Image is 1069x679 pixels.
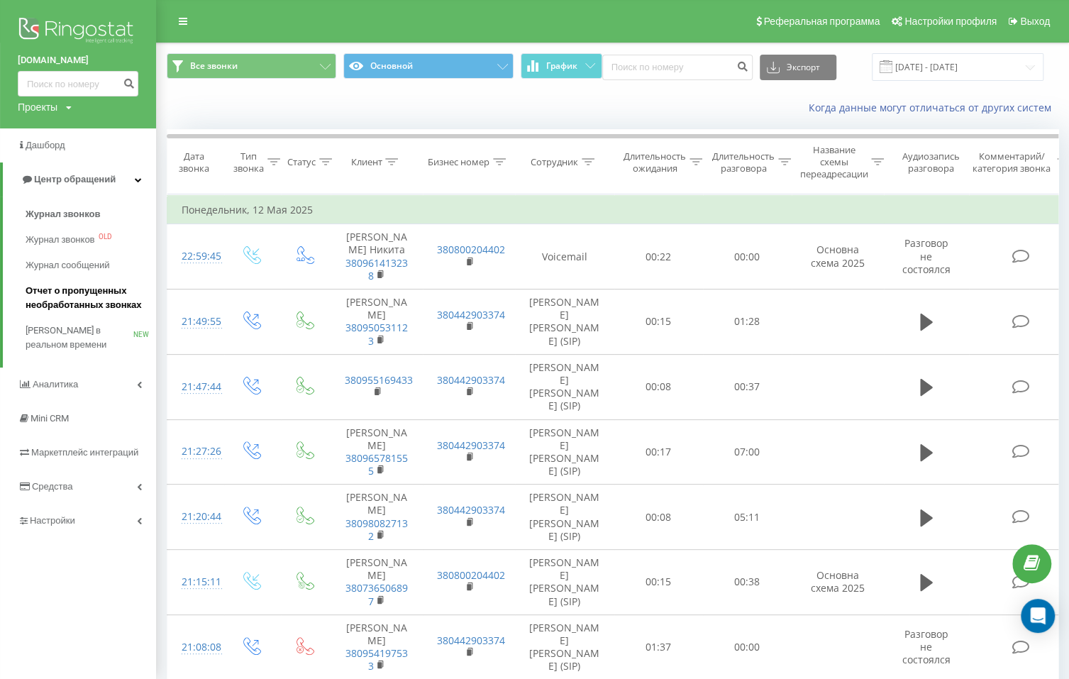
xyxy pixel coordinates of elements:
[26,233,95,247] span: Журнал звонков
[792,224,884,289] td: Основна схема 2025
[350,156,382,168] div: Клиент
[26,318,156,358] a: [PERSON_NAME] в реальном времениNEW
[703,224,792,289] td: 00:00
[437,503,505,517] a: 380442903374
[345,373,413,387] a: 380955169433
[760,55,836,80] button: Экспорт
[33,379,78,390] span: Аналитика
[614,550,703,615] td: 00:15
[26,324,133,352] span: [PERSON_NAME] в реальном времени
[331,224,423,289] td: [PERSON_NAME] Никита
[26,253,156,278] a: Журнал сообщений
[182,634,210,661] div: 21:08:08
[531,156,578,168] div: Сотрудник
[1021,599,1055,633] div: Open Intercom Messenger
[902,236,951,275] span: Разговор не состоялся
[26,227,156,253] a: Журнал звонковOLD
[428,156,489,168] div: Бизнес номер
[167,53,336,79] button: Все звонки
[190,60,238,72] span: Все звонки
[182,243,210,270] div: 22:59:45
[437,243,505,256] a: 380800204402
[18,14,138,50] img: Ringostat logo
[902,627,951,666] span: Разговор не состоялся
[31,447,138,458] span: Маркетплейс интеграций
[703,419,792,485] td: 07:00
[26,140,65,150] span: Дашборд
[182,568,210,596] div: 21:15:11
[331,419,423,485] td: [PERSON_NAME]
[182,373,210,401] div: 21:47:44
[345,321,408,347] a: 380950531123
[345,256,408,282] a: 380961413238
[345,646,408,673] a: 380954197533
[703,550,792,615] td: 00:38
[287,156,316,168] div: Статус
[614,224,703,289] td: 00:22
[602,55,753,80] input: Поиск по номеру
[712,150,775,175] div: Длительность разговора
[546,61,577,71] span: График
[343,53,513,79] button: Основной
[614,289,703,355] td: 00:15
[703,485,792,550] td: 05:11
[331,485,423,550] td: [PERSON_NAME]
[515,419,614,485] td: [PERSON_NAME] [PERSON_NAME] (SIP)
[26,207,100,221] span: Журнал звонков
[515,550,614,615] td: [PERSON_NAME] [PERSON_NAME] (SIP)
[31,413,69,424] span: Mini CRM
[26,202,156,227] a: Журнал звонков
[18,53,138,67] a: [DOMAIN_NAME]
[703,289,792,355] td: 01:28
[896,150,965,175] div: Аудиозапись разговора
[624,150,686,175] div: Длительность ожидания
[233,150,264,175] div: Тип звонка
[792,550,884,615] td: Основна схема 2025
[515,354,614,419] td: [PERSON_NAME] [PERSON_NAME] (SIP)
[521,53,602,79] button: График
[904,16,997,27] span: Настройки профиля
[182,308,210,336] div: 21:49:55
[34,174,116,184] span: Центр обращений
[331,550,423,615] td: [PERSON_NAME]
[809,101,1058,114] a: Когда данные могут отличаться от других систем
[614,419,703,485] td: 00:17
[182,438,210,465] div: 21:27:26
[331,289,423,355] td: [PERSON_NAME]
[970,150,1053,175] div: Комментарий/категория звонка
[437,438,505,452] a: 380442903374
[614,354,703,419] td: 00:08
[182,503,210,531] div: 21:20:44
[18,71,138,96] input: Поиск по номеру
[3,162,156,197] a: Центр обращений
[345,451,408,477] a: 380965781555
[30,515,75,526] span: Настройки
[437,634,505,647] a: 380442903374
[26,278,156,318] a: Отчет о пропущенных необработанных звонках
[26,258,109,272] span: Журнал сообщений
[437,568,505,582] a: 380800204402
[614,485,703,550] td: 00:08
[26,284,149,312] span: Отчет о пропущенных необработанных звонках
[345,581,408,607] a: 380736506897
[515,485,614,550] td: [PERSON_NAME] [PERSON_NAME] (SIP)
[167,150,220,175] div: Дата звонка
[799,144,868,180] div: Название схемы переадресации
[18,100,57,114] div: Проекты
[345,517,408,543] a: 380980827132
[437,373,505,387] a: 380442903374
[515,224,614,289] td: Voicemail
[703,354,792,419] td: 00:37
[1020,16,1050,27] span: Выход
[437,308,505,321] a: 380442903374
[515,289,614,355] td: [PERSON_NAME] [PERSON_NAME] (SIP)
[763,16,880,27] span: Реферальная программа
[32,481,73,492] span: Средства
